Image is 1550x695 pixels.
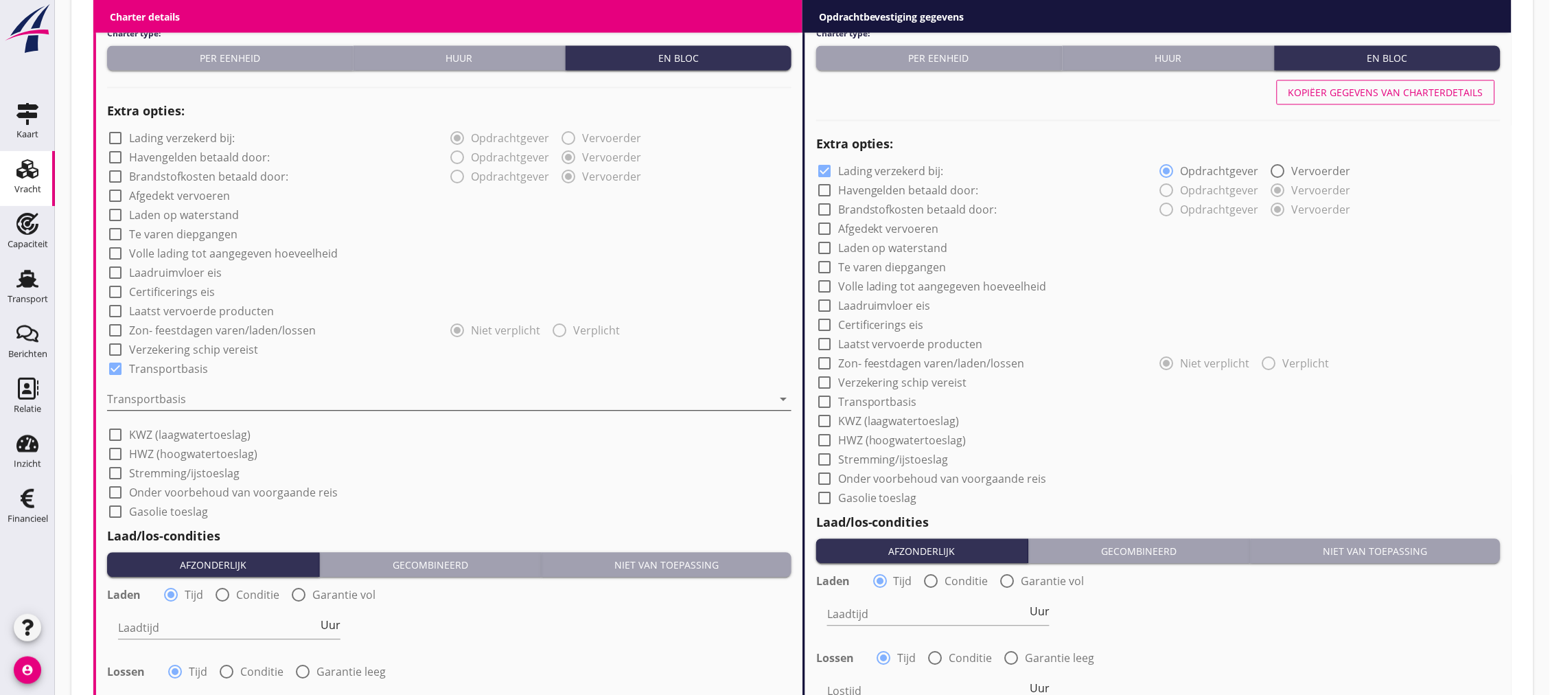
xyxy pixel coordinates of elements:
label: Vervoerder [1292,165,1351,179]
i: arrow_drop_down [775,391,791,408]
label: Garantie leeg [316,665,386,679]
div: Transport [8,295,48,304]
strong: Laden [107,589,141,602]
label: Transportbasis [129,363,208,376]
button: Per eenheid [816,46,1063,71]
label: Havengelden betaald door: [129,151,270,165]
img: logo-small.a267ee39.svg [3,3,52,54]
h4: Charter type: [816,28,1501,41]
label: Te varen diepgangen [838,261,947,275]
label: Garantie vol [1021,575,1085,589]
label: HWZ (hoogwatertoeslag) [838,434,967,448]
label: Laatst vervoerde producten [838,338,983,352]
label: Opdrachtgever [1181,165,1259,179]
button: Huur [354,46,566,71]
label: HWZ (hoogwatertoeslag) [129,448,257,462]
div: Inzicht [14,459,41,468]
label: Tijd [185,589,203,602]
strong: Lossen [816,652,854,665]
label: Conditie [945,575,988,589]
button: Per eenheid [107,46,354,71]
div: Huur [1068,52,1269,66]
label: Stremming/ijstoeslag [838,453,949,467]
div: Afzonderlijk [822,545,1023,559]
label: Lading verzekerd bij: [838,165,944,179]
label: Conditie [949,652,993,665]
label: Brandstofkosten betaald door: [129,170,288,184]
h2: Laad/los-condities [107,527,791,546]
div: Vracht [14,185,41,194]
input: Laadtijd [118,617,318,639]
label: Verzekering schip vereist [129,343,258,357]
input: Laadtijd [827,604,1027,626]
label: Certificerings eis [129,286,215,299]
span: Uur [1030,606,1050,617]
label: Te varen diepgangen [129,228,238,242]
label: Onder voorbehoud van voorgaande reis [129,486,338,500]
label: Tijd [894,575,912,589]
button: Niet van toepassing [542,553,791,578]
div: En bloc [1280,52,1495,66]
h2: Extra opties: [107,102,791,121]
label: Garantie leeg [1026,652,1095,665]
div: Afzonderlijk [113,558,314,573]
label: Laden op waterstand [129,209,239,223]
div: Per eenheid [822,52,1056,66]
label: Certificerings eis [838,319,924,332]
button: En bloc [1275,46,1501,71]
label: Transportbasis [838,396,917,409]
label: Laatst vervoerde producten [129,305,274,319]
button: Afzonderlijk [107,553,320,578]
label: Tijd [898,652,916,665]
button: Kopiëer gegevens van charterdetails [1277,80,1495,105]
label: Garantie vol [312,589,375,602]
strong: Lossen [107,665,145,679]
label: Laadruimvloer eis [838,299,931,313]
div: Kaart [16,130,38,139]
div: En bloc [571,52,786,66]
label: Verzekering schip vereist [838,376,967,390]
label: Zon- feestdagen varen/laden/lossen [838,357,1025,371]
button: Niet van toepassing [1251,539,1501,564]
i: account_circle [14,657,41,684]
span: Uur [321,620,340,631]
label: Volle lading tot aangegeven hoeveelheid [838,280,1047,294]
div: Kopiëer gegevens van charterdetails [1288,86,1483,100]
label: KWZ (laagwatertoeslag) [838,415,960,429]
label: Stremming/ijstoeslag [129,467,240,481]
button: En bloc [566,46,791,71]
div: Capaciteit [8,240,48,249]
button: Gecombineerd [1029,539,1251,564]
label: Tijd [189,665,207,679]
div: Berichten [8,350,47,358]
strong: Laden [816,575,850,589]
label: Lading verzekerd bij: [129,132,235,146]
button: Gecombineerd [320,553,542,578]
div: Financieel [8,514,48,523]
div: Relatie [14,405,41,413]
div: Per eenheid [113,52,347,66]
div: Huur [359,52,560,66]
h4: Charter type: [107,28,791,41]
div: Gecombineerd [325,558,535,573]
label: Laadruimvloer eis [129,266,222,280]
label: Zon- feestdagen varen/laden/lossen [129,324,316,338]
div: Niet van toepassing [547,558,786,573]
label: Afgedekt vervoeren [838,223,939,236]
button: Huur [1063,46,1275,71]
label: Gasolie toeslag [838,492,917,505]
label: Havengelden betaald door: [838,184,979,198]
label: Onder voorbehoud van voorgaande reis [838,472,1047,486]
label: Conditie [236,589,279,602]
label: Laden op waterstand [838,242,948,255]
label: Afgedekt vervoeren [129,190,230,203]
h2: Laad/los-condities [816,514,1501,532]
div: Gecombineerd [1034,545,1245,559]
div: Niet van toepassing [1256,545,1495,559]
label: Volle lading tot aangegeven hoeveelheid [129,247,338,261]
label: Gasolie toeslag [129,505,208,519]
label: Conditie [240,665,284,679]
h2: Extra opties: [816,135,1501,154]
button: Afzonderlijk [816,539,1029,564]
label: KWZ (laagwatertoeslag) [129,429,251,442]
